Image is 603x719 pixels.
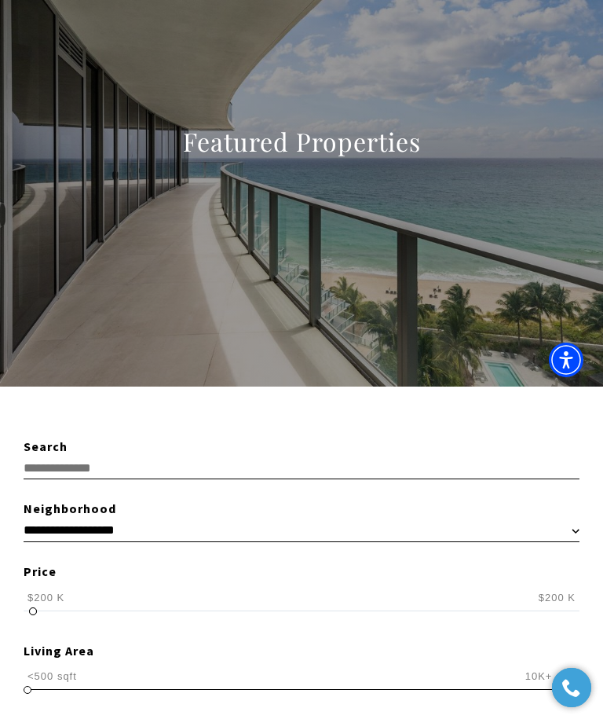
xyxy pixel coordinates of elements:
span: <500 sqft [24,669,81,684]
div: Price [24,562,579,582]
span: 10K+ sqft [521,669,579,684]
div: Neighborhood [24,499,579,519]
div: Search [24,437,579,457]
span: $200 K [535,590,579,605]
div: Accessibility Menu [549,343,583,377]
h1: Featured Properties [39,126,564,157]
span: $200 K [24,590,68,605]
div: Living Area [24,641,579,662]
